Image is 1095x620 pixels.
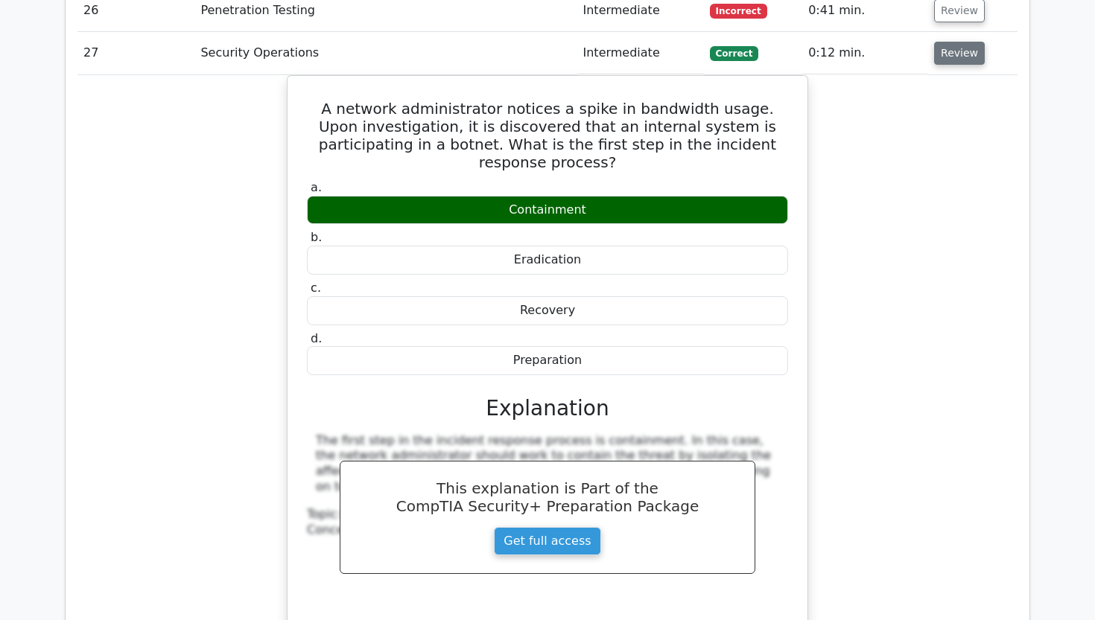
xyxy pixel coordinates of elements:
td: Security Operations [194,32,577,74]
div: Recovery [307,296,788,325]
span: a. [311,180,322,194]
h3: Explanation [316,396,779,421]
td: 0:12 min. [802,32,928,74]
h5: A network administrator notices a spike in bandwidth usage. Upon investigation, it is discovered ... [305,100,790,171]
td: 27 [77,32,194,74]
span: Correct [710,46,758,61]
div: Containment [307,196,788,225]
div: Preparation [307,346,788,375]
span: b. [311,230,322,244]
a: Get full access [494,527,600,555]
span: d. [311,331,322,345]
div: Concept: [307,522,788,538]
button: Review [934,42,985,65]
div: Topic: [307,507,788,522]
td: Intermediate [577,32,704,74]
span: c. [311,281,321,295]
div: The first step in the incident response process is containment. In this case, the network adminis... [316,433,779,495]
div: Eradication [307,246,788,275]
span: Incorrect [710,4,767,19]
